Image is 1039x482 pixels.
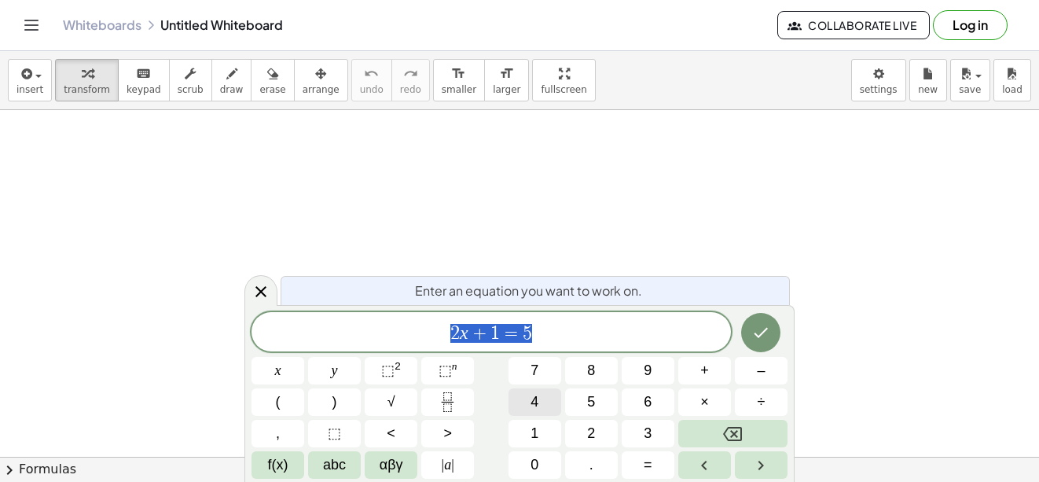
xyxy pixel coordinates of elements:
[777,11,930,39] button: Collaborate Live
[959,84,981,95] span: save
[565,357,618,384] button: 8
[251,388,304,416] button: (
[251,357,304,384] button: x
[380,454,403,476] span: αβγ
[303,84,340,95] span: arrange
[644,392,652,413] span: 6
[484,59,529,101] button: format_sizelarger
[622,420,674,447] button: 3
[421,451,474,479] button: Absolute value
[439,362,452,378] span: ⬚
[508,420,561,447] button: 1
[735,388,788,416] button: Divide
[644,423,652,444] span: 3
[275,360,281,381] span: x
[308,388,361,416] button: )
[541,84,586,95] span: fullscreen
[622,451,674,479] button: Equals
[735,357,788,384] button: Minus
[442,454,454,476] span: a
[308,357,361,384] button: y
[443,423,452,444] span: >
[468,324,491,343] span: +
[351,59,392,101] button: undoundo
[490,324,500,343] span: 1
[211,59,252,101] button: draw
[918,84,938,95] span: new
[644,454,652,476] span: =
[587,423,595,444] span: 2
[365,388,417,416] button: Square root
[442,457,445,473] span: |
[421,420,474,447] button: Greater than
[700,392,709,413] span: ×
[565,451,618,479] button: .
[395,360,401,372] sup: 2
[678,451,731,479] button: Left arrow
[17,84,43,95] span: insert
[508,357,561,384] button: 7
[365,451,417,479] button: Greek alphabet
[220,84,244,95] span: draw
[700,360,709,381] span: +
[678,420,788,447] button: Backspace
[421,357,474,384] button: Superscript
[523,324,532,343] span: 5
[276,392,281,413] span: (
[332,392,337,413] span: )
[622,357,674,384] button: 9
[532,59,595,101] button: fullscreen
[531,454,538,476] span: 0
[381,362,395,378] span: ⬚
[364,64,379,83] i: undo
[933,10,1008,40] button: Log in
[909,59,947,101] button: new
[259,84,285,95] span: erase
[169,59,212,101] button: scrub
[735,451,788,479] button: Right arrow
[400,84,421,95] span: redo
[450,324,460,343] span: 2
[757,360,765,381] span: –
[268,454,288,476] span: f(x)
[758,392,765,413] span: ÷
[508,388,561,416] button: 4
[433,59,485,101] button: format_sizesmaller
[403,64,418,83] i: redo
[276,423,280,444] span: ,
[8,59,52,101] button: insert
[63,17,141,33] a: Whiteboards
[508,451,561,479] button: 0
[328,423,341,444] span: ⬚
[387,392,395,413] span: √
[365,357,417,384] button: Squared
[622,388,674,416] button: 6
[493,84,520,95] span: larger
[136,64,151,83] i: keyboard
[589,454,593,476] span: .
[64,84,110,95] span: transform
[442,84,476,95] span: smaller
[451,457,454,473] span: |
[55,59,119,101] button: transform
[678,357,731,384] button: Plus
[127,84,161,95] span: keypad
[791,18,916,32] span: Collaborate Live
[360,84,384,95] span: undo
[860,84,898,95] span: settings
[644,360,652,381] span: 9
[531,392,538,413] span: 4
[565,388,618,416] button: 5
[460,322,468,343] var: x
[387,423,395,444] span: <
[678,388,731,416] button: Times
[531,360,538,381] span: 7
[741,313,780,352] button: Done
[500,324,523,343] span: =
[323,454,346,476] span: abc
[118,59,170,101] button: keyboardkeypad
[19,13,44,38] button: Toggle navigation
[993,59,1031,101] button: load
[1002,84,1022,95] span: load
[332,360,338,381] span: y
